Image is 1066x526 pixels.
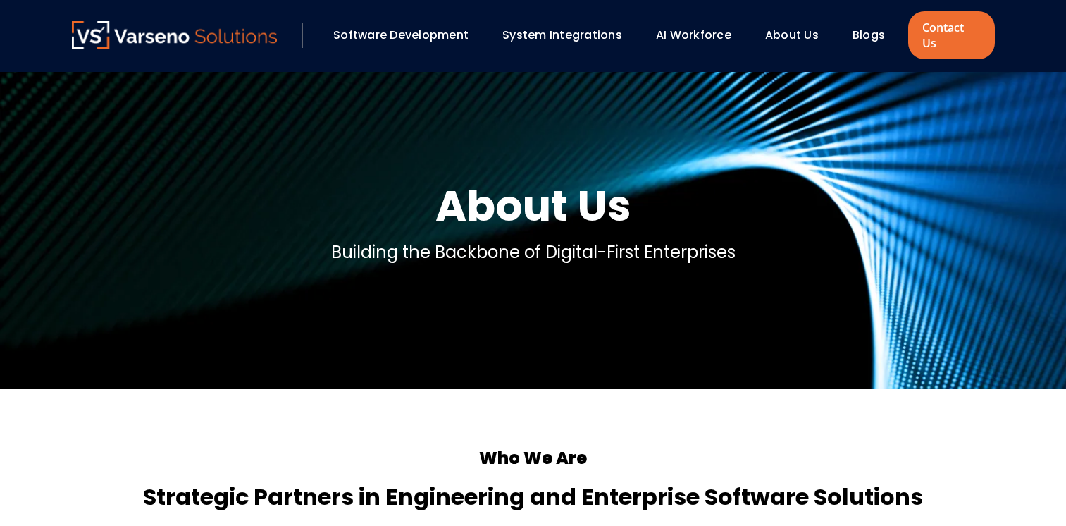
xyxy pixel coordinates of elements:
h5: Who We Are [72,446,995,471]
a: AI Workforce [656,27,731,43]
h4: Strategic Partners in Engineering and Enterprise Software Solutions [72,480,995,514]
div: Software Development [326,23,488,47]
div: System Integrations [495,23,642,47]
a: Blogs [853,27,885,43]
a: System Integrations [502,27,622,43]
a: Software Development [333,27,469,43]
a: Contact Us [908,11,994,59]
p: Building the Backbone of Digital-First Enterprises [331,240,736,265]
h1: About Us [435,178,631,234]
div: Blogs [845,23,905,47]
div: AI Workforce [649,23,751,47]
a: About Us [765,27,819,43]
div: About Us [758,23,838,47]
img: Varseno Solutions – Product Engineering & IT Services [72,21,278,49]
